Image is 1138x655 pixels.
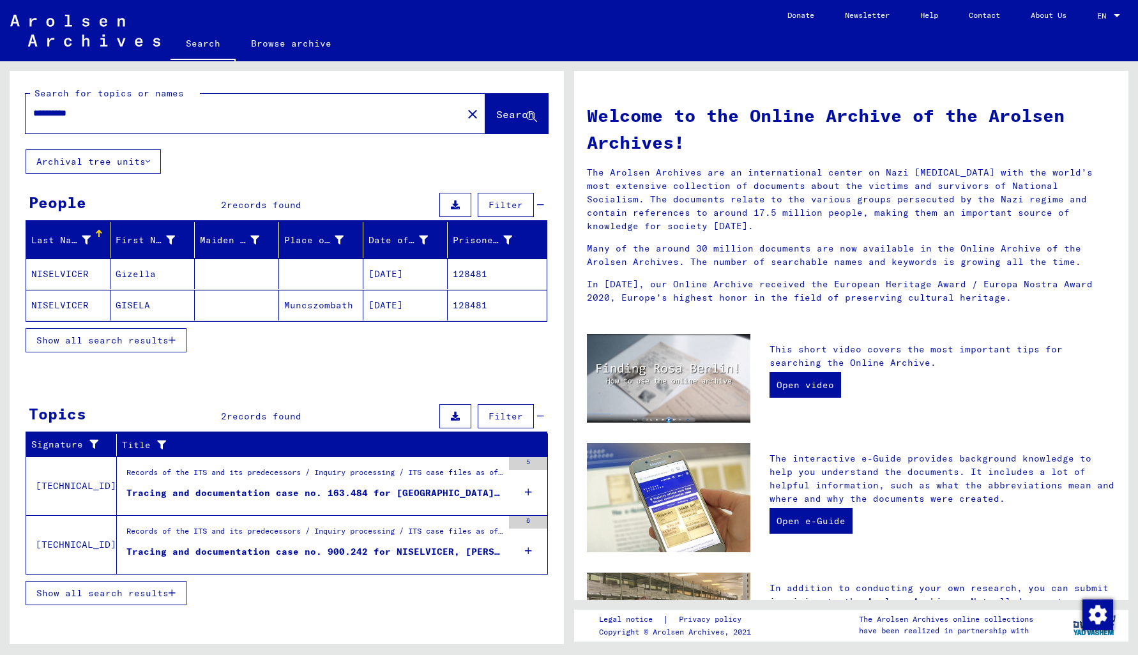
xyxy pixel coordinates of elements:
img: video.jpg [587,334,750,423]
mat-header-cell: Date of Birth [363,222,448,258]
div: Place of Birth [284,230,363,250]
span: records found [227,410,301,422]
div: Date of Birth [368,234,428,247]
div: Tracing and documentation case no. 900.242 for NISELVICER, [PERSON_NAME] born [DEMOGRAPHIC_DATA] [126,545,503,559]
mat-cell: NISELVICER [26,290,110,320]
span: EN [1097,11,1111,20]
p: Many of the around 30 million documents are now available in the Online Archive of the Arolsen Ar... [587,242,1116,269]
mat-cell: 128481 [448,259,547,289]
div: First Name [116,230,194,250]
td: [TECHNICAL_ID] [26,515,117,574]
span: Search [496,108,535,121]
div: Prisoner # [453,234,512,247]
div: First Name [116,234,175,247]
a: Legal notice [599,613,663,626]
div: Change consent [1082,599,1112,629]
mat-icon: close [465,107,480,122]
div: Records of the ITS and its predecessors / Inquiry processing / ITS case files as of 1947 / Reposi... [126,467,503,485]
td: [TECHNICAL_ID] [26,456,117,515]
div: Date of Birth [368,230,447,250]
div: Signature [31,435,116,455]
div: 5 [509,457,547,470]
button: Filter [478,193,534,217]
img: Arolsen_neg.svg [10,15,160,47]
div: Topics [29,402,86,425]
p: In [DATE], our Online Archive received the European Heritage Award / Europa Nostra Award 2020, Eu... [587,278,1116,305]
mat-header-cell: First Name [110,222,195,258]
button: Show all search results [26,581,186,605]
a: Open video [770,372,841,398]
p: The Arolsen Archives are an international center on Nazi [MEDICAL_DATA] with the world’s most ext... [587,166,1116,233]
p: The Arolsen Archives online collections [859,614,1033,625]
img: eguide.jpg [587,443,750,552]
p: In addition to conducting your own research, you can submit inquiries to the Arolsen Archives. No... [770,582,1116,649]
span: Filter [489,410,523,422]
mat-cell: [DATE] [363,259,448,289]
div: Maiden Name [200,230,278,250]
div: Place of Birth [284,234,344,247]
img: Change consent [1082,599,1113,630]
mat-cell: Muncszombath [279,290,363,320]
div: Title [122,439,516,452]
p: have been realized in partnership with [859,625,1033,636]
div: Maiden Name [200,234,259,247]
div: 6 [509,516,547,529]
a: Search [171,28,236,61]
a: Browse archive [236,28,347,59]
a: Open e-Guide [770,508,853,534]
div: Signature [31,438,100,451]
mat-cell: [DATE] [363,290,448,320]
div: Prisoner # [453,230,531,250]
span: Show all search results [36,587,169,599]
mat-cell: NISELVICER [26,259,110,289]
div: Last Name [31,234,91,247]
span: 2 [221,199,227,211]
mat-cell: Gizella [110,259,195,289]
mat-header-cell: Place of Birth [279,222,363,258]
p: Copyright © Arolsen Archives, 2021 [599,626,757,638]
button: Clear [460,101,485,126]
mat-cell: 128481 [448,290,547,320]
button: Archival tree units [26,149,161,174]
img: yv_logo.png [1070,609,1118,641]
span: records found [227,199,301,211]
mat-header-cell: Prisoner # [448,222,547,258]
div: | [599,613,757,626]
mat-cell: GISELA [110,290,195,320]
h1: Welcome to the Online Archive of the Arolsen Archives! [587,102,1116,156]
div: Title [122,435,532,455]
a: Privacy policy [669,613,757,626]
mat-label: Search for topics or names [34,87,184,99]
button: Search [485,94,548,133]
div: Tracing and documentation case no. 163.484 for [GEOGRAPHIC_DATA], [PERSON_NAME] born [DEMOGRAPHIC... [126,486,503,500]
span: Filter [489,199,523,211]
div: People [29,191,86,214]
button: Show all search results [26,328,186,352]
p: The interactive e-Guide provides background knowledge to help you understand the documents. It in... [770,452,1116,506]
div: Records of the ITS and its predecessors / Inquiry processing / ITS case files as of 1947 / Reposi... [126,525,503,543]
button: Filter [478,404,534,428]
span: Show all search results [36,335,169,346]
mat-header-cell: Last Name [26,222,110,258]
p: This short video covers the most important tips for searching the Online Archive. [770,343,1116,370]
div: Last Name [31,230,110,250]
span: 2 [221,410,227,422]
mat-header-cell: Maiden Name [195,222,279,258]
